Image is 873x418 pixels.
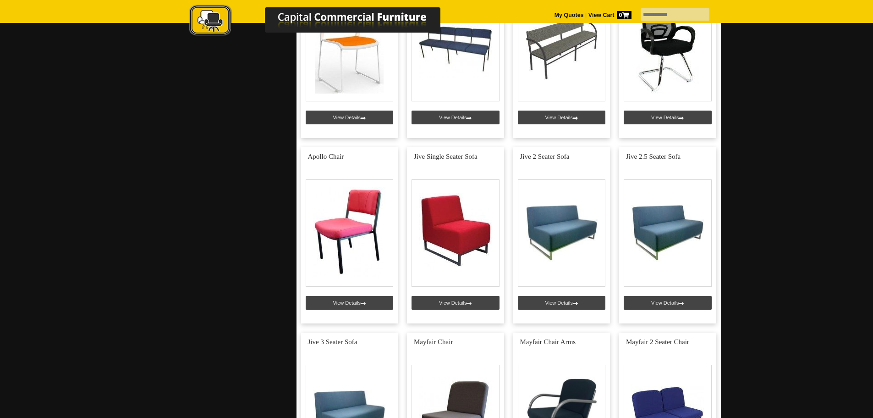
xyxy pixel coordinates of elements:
[164,5,485,38] img: Capital Commercial Furniture Logo
[588,12,631,18] strong: View Cart
[587,12,631,18] a: View Cart0
[617,11,631,19] span: 0
[555,12,584,18] a: My Quotes
[164,5,485,41] a: Capital Commercial Furniture Logo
